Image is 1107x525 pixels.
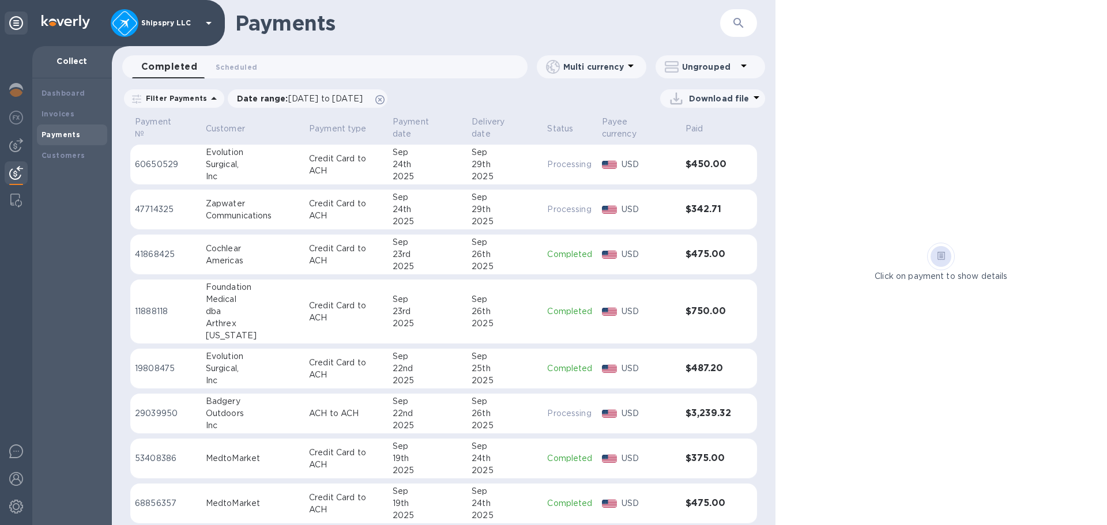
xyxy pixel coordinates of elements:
img: USD [602,206,617,214]
div: Sep [393,395,462,407]
div: Sep [393,146,462,158]
div: 2025 [393,171,462,183]
div: Sep [393,293,462,305]
p: Credit Card to ACH [309,153,383,177]
div: 24th [472,497,538,509]
div: Sep [393,191,462,203]
div: 2025 [472,216,538,228]
div: Americas [206,255,300,267]
div: Sep [472,146,538,158]
div: Inc [206,375,300,387]
div: Evolution [206,146,300,158]
p: Download file [689,93,750,104]
div: dba [206,305,300,318]
p: Click on payment to show details [875,270,1007,282]
p: Completed [547,452,592,464]
img: Foreign exchange [9,111,23,124]
div: 2025 [393,260,462,273]
div: 19th [393,452,462,464]
div: Sep [472,236,538,248]
p: Multi currency [563,61,624,73]
div: Outdoors [206,407,300,420]
p: 29039950 [135,407,197,420]
div: Sep [472,485,538,497]
div: 22nd [393,407,462,420]
p: USD [622,407,676,420]
h3: $375.00 [686,453,734,464]
p: USD [622,305,676,318]
div: Sep [393,440,462,452]
div: Badgery [206,395,300,407]
div: MedtoMarket [206,497,300,509]
div: Unpin categories [5,12,28,35]
h3: $342.71 [686,204,734,215]
p: 53408386 [135,452,197,464]
div: Date range:[DATE] to [DATE] [228,89,387,108]
div: Sep [472,191,538,203]
img: USD [602,365,617,373]
div: 29th [472,158,538,171]
div: Sep [393,485,462,497]
p: Credit Card to ACH [309,492,383,516]
div: Inc [206,420,300,432]
p: Customer [206,123,245,135]
p: USD [622,248,676,260]
img: USD [602,455,617,463]
div: 23rd [393,248,462,260]
div: MedtoMarket [206,452,300,464]
b: Dashboard [42,89,85,97]
div: 2025 [393,420,462,432]
h3: $475.00 [686,249,734,260]
div: 24th [393,203,462,216]
div: 24th [393,158,462,171]
span: Payee currency [602,116,676,140]
div: Zapwater [206,198,300,210]
h3: $487.20 [686,363,734,374]
p: USD [622,158,676,171]
div: 2025 [472,464,538,477]
div: 24th [472,452,538,464]
img: Logo [42,15,90,29]
div: 2025 [472,318,538,330]
img: USD [602,161,617,169]
div: 19th [393,497,462,509]
p: Processing [547,203,592,216]
div: 2025 [472,509,538,522]
p: Completed [547,362,592,375]
div: Surgical, [206,362,300,375]
div: 2025 [393,509,462,522]
p: USD [622,203,676,216]
p: ACH to ACH [309,407,383,420]
span: Completed [141,59,197,75]
p: USD [622,362,676,375]
span: Scheduled [216,61,257,73]
div: 2025 [472,375,538,387]
p: USD [622,452,676,464]
div: Evolution [206,350,300,362]
span: Payment № [135,116,197,140]
p: Completed [547,248,592,260]
img: USD [602,251,617,259]
p: 47714325 [135,203,197,216]
p: Credit Card to ACH [309,357,383,381]
div: Sep [472,395,538,407]
span: Delivery date [472,116,538,140]
div: Arthrex [206,318,300,330]
div: 2025 [393,464,462,477]
h3: $750.00 [686,306,734,317]
p: Payment № [135,116,182,140]
div: 23rd [393,305,462,318]
p: Credit Card to ACH [309,243,383,267]
b: Invoices [42,109,74,118]
div: Inc [206,171,300,183]
h3: $3,239.32 [686,408,734,419]
p: Date range : [237,93,368,104]
img: USD [602,308,617,316]
div: Sep [472,293,538,305]
p: Status [547,123,573,135]
p: Completed [547,497,592,509]
p: Credit Card to ACH [309,300,383,324]
div: Surgical, [206,158,300,171]
div: 25th [472,362,538,375]
p: 68856357 [135,497,197,509]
